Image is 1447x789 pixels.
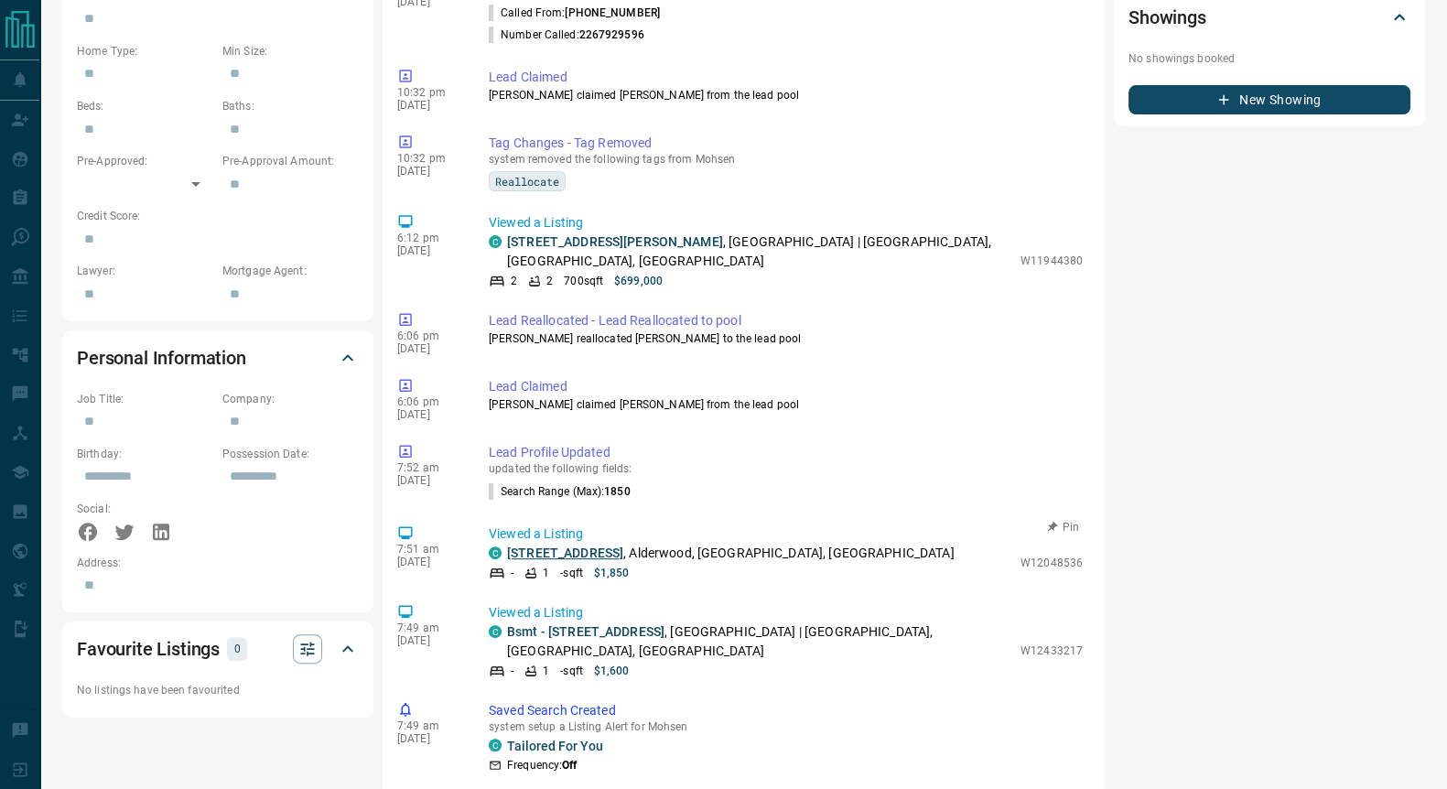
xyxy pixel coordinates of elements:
p: Tag Changes - Tag Removed [489,134,1083,153]
p: Home Type: [77,43,213,59]
span: 2267929596 [579,28,644,41]
span: [PHONE_NUMBER] [565,6,660,19]
p: $1,600 [594,663,630,679]
p: Viewed a Listing [489,524,1083,544]
p: W12433217 [1020,643,1083,659]
p: , Alderwood, [GEOGRAPHIC_DATA], [GEOGRAPHIC_DATA] [507,544,955,563]
button: New Showing [1128,85,1410,114]
p: , [GEOGRAPHIC_DATA] | [GEOGRAPHIC_DATA], [GEOGRAPHIC_DATA], [GEOGRAPHIC_DATA] [507,232,1011,271]
p: Lead Reallocated - Lead Reallocated to pool [489,311,1083,330]
p: No showings booked [1128,50,1410,67]
p: [DATE] [397,556,461,568]
p: Birthday: [77,446,213,462]
strong: Off [562,759,577,772]
p: Min Size: [222,43,359,59]
span: 1850 [604,485,630,498]
p: Job Title: [77,391,213,407]
p: Possession Date: [222,446,359,462]
p: Viewed a Listing [489,213,1083,232]
p: 7:49 am [397,621,461,634]
p: Credit Score: [77,208,359,224]
div: condos.ca [489,546,502,559]
p: 6:12 pm [397,232,461,244]
p: Saved Search Created [489,701,1083,720]
p: 7:51 am [397,543,461,556]
p: No listings have been favourited [77,682,359,698]
p: Search Range (Max) : [489,483,631,500]
p: Social: [77,501,213,517]
p: $699,000 [614,273,663,289]
p: - sqft [560,663,583,679]
p: [DATE] [397,634,461,647]
p: [PERSON_NAME] claimed [PERSON_NAME] from the lead pool [489,87,1083,103]
p: 6:06 pm [397,330,461,342]
p: Address: [77,555,359,571]
div: condos.ca [489,739,502,751]
p: [DATE] [397,342,461,355]
p: 700 sqft [564,273,603,289]
p: Lead Profile Updated [489,443,1083,462]
p: 6:06 pm [397,395,461,408]
button: Pin [1037,519,1090,535]
p: Viewed a Listing [489,603,1083,622]
p: Mortgage Agent: [222,263,359,279]
p: system removed the following tags from Mohsen [489,153,1083,166]
p: 10:32 pm [397,152,461,165]
p: 7:49 am [397,719,461,732]
p: - [511,663,513,679]
p: W12048536 [1020,555,1083,571]
p: 1 [543,565,549,581]
p: [DATE] [397,474,461,487]
p: $1,850 [594,565,630,581]
p: Number Called: [489,27,644,43]
p: updated the following fields: [489,462,1083,475]
div: condos.ca [489,235,502,248]
h2: Showings [1128,3,1206,32]
p: system setup a Listing Alert for Mohsen [489,720,1083,733]
p: 1 [543,663,549,679]
p: Lead Claimed [489,68,1083,87]
p: - [511,565,513,581]
div: Personal Information [77,336,359,380]
span: Reallocate [495,172,559,190]
p: Frequency: [507,757,577,773]
p: Called From: [489,5,660,21]
a: [STREET_ADDRESS][PERSON_NAME] [507,234,723,249]
a: Tailored For You [507,739,603,753]
p: [DATE] [397,732,461,745]
h2: Personal Information [77,343,246,373]
a: [STREET_ADDRESS] [507,546,623,560]
p: 10:32 pm [397,86,461,99]
p: 0 [232,639,242,659]
p: 2 [546,273,553,289]
p: [PERSON_NAME] claimed [PERSON_NAME] from the lead pool [489,396,1083,413]
h2: Favourite Listings [77,634,220,664]
p: Beds: [77,98,213,114]
p: Lawyer: [77,263,213,279]
p: [DATE] [397,165,461,178]
p: [PERSON_NAME] reallocated [PERSON_NAME] to the lead pool [489,330,1083,347]
p: Lead Claimed [489,377,1083,396]
p: [DATE] [397,99,461,112]
p: Company: [222,391,359,407]
p: W11944380 [1020,253,1083,269]
p: - sqft [560,565,583,581]
p: Pre-Approval Amount: [222,153,359,169]
a: Bsmt - [STREET_ADDRESS] [507,624,664,639]
p: 7:52 am [397,461,461,474]
p: 2 [511,273,517,289]
p: , [GEOGRAPHIC_DATA] | [GEOGRAPHIC_DATA], [GEOGRAPHIC_DATA], [GEOGRAPHIC_DATA] [507,622,1011,661]
p: [DATE] [397,408,461,421]
p: Baths: [222,98,359,114]
p: [DATE] [397,244,461,257]
div: condos.ca [489,625,502,638]
p: Pre-Approved: [77,153,213,169]
div: Favourite Listings0 [77,627,359,671]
